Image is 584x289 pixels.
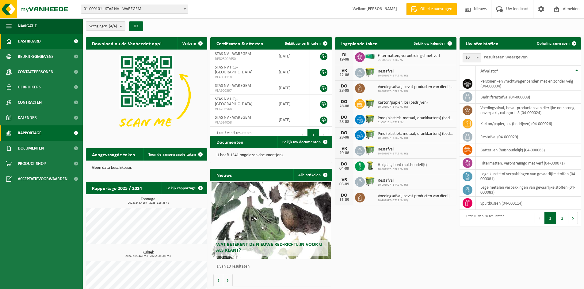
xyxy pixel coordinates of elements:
[89,22,117,31] span: Vestigingen
[216,242,322,253] span: Wat betekent de nieuwe RED-richtlijn voor u als klant?
[338,99,350,104] div: DO
[365,176,375,187] img: WB-0660-HPE-GN-50
[338,57,350,62] div: 19-08
[89,255,207,258] span: 2024: 105,440 m3 - 2025: 60,600 m3
[365,129,375,140] img: WB-0660-HPE-GN-50
[378,74,408,78] span: 10-901997 - STAS NV HQ
[215,57,269,61] span: RED25002650
[274,113,310,127] td: [DATE]
[319,129,329,141] button: Next
[293,169,331,181] a: Alle artikelen
[378,54,440,58] span: Filtermatten, verontreinigd met verf
[378,58,440,62] span: 01-000101 - STAS NV
[274,95,310,113] td: [DATE]
[338,120,350,124] div: 28-08
[419,6,454,12] span: Offerte aanvragen
[463,53,481,62] span: 10
[537,42,570,46] span: Ophaling aanvragen
[215,88,269,93] span: VLA900397
[86,37,168,49] h2: Download nu de Vanheede+ app!
[338,84,350,89] div: DO
[476,183,581,197] td: lege metalen verpakkingen van gevaarlijke stoffen (04-000083)
[338,73,350,77] div: 22-08
[162,182,207,194] a: Bekijk rapportage
[86,50,207,140] img: Download de VHEPlus App
[378,132,453,136] span: Pmd (plastiek, metaal, drankkartons) (bedrijven)
[274,63,310,81] td: [DATE]
[338,198,350,202] div: 11-09
[89,202,207,205] span: 2024: 243,416 t - 2025: 116,357 t
[215,120,269,125] span: VLA614058
[476,130,581,143] td: restafval (04-000029)
[274,81,310,95] td: [DATE]
[223,274,233,286] button: Volgende
[215,65,252,75] span: STAS NV HQ - [GEOGRAPHIC_DATA]
[476,77,581,91] td: personen -en vrachtwagenbanden met en zonder velg (04-000004)
[338,131,350,135] div: DO
[182,42,196,46] span: Verberg
[81,5,188,13] span: 01-000101 - STAS NV - WAREGEM
[86,21,125,31] button: Vestigingen(4/4)
[378,100,428,105] span: Karton/papier, los (bedrijven)
[338,104,350,109] div: 28-08
[476,170,581,183] td: lege kunststof verpakkingen van gevaarlijke stoffen (04-000081)
[378,178,408,183] span: Restafval
[365,54,375,59] img: HK-XR-30-GN-00
[378,199,453,202] span: 10-901997 - STAS NV HQ
[378,90,453,93] span: 10-901997 - STAS NV HQ
[285,42,321,46] span: Bekijk uw certificaten
[81,5,188,14] span: 01-000101 - STAS NV - WAREGEM
[109,24,117,28] count: (4/4)
[406,3,457,15] a: Offerte aanvragen
[338,151,350,155] div: 29-08
[338,53,350,57] div: DI
[378,147,408,152] span: Restafval
[338,167,350,171] div: 04-09
[212,182,330,259] a: Wat betekent de nieuwe RED-richtlijn voor u als klant?
[338,193,350,198] div: DO
[210,136,250,148] h2: Documenten
[338,162,350,167] div: DO
[277,136,331,148] a: Bekijk uw documenten
[213,274,223,286] button: Vorige
[556,212,568,224] button: 2
[338,89,350,93] div: 28-08
[378,116,453,121] span: Pmd (plastiek, metaal, drankkartons) (bedrijven)
[18,156,46,171] span: Product Shop
[366,7,397,11] strong: [PERSON_NAME]
[18,34,41,49] span: Dashboard
[216,153,326,157] p: U heeft 1341 ongelezen document(en).
[18,141,44,156] span: Documenten
[378,121,453,124] span: 01-000101 - STAS NV
[460,37,505,49] h2: Uw afvalstoffen
[378,105,428,109] span: 10-901997 - STAS NV HQ
[480,69,498,74] span: Afvalstof
[476,143,581,157] td: batterijen (huishoudelijk) (04-000063)
[215,115,251,120] span: STAS NV - WAREGEM
[338,146,350,151] div: VR
[365,67,375,77] img: WB-0660-HPE-GN-50
[378,183,408,187] span: 10-901997 - STAS NV HQ
[463,211,504,225] div: 1 tot 10 van 20 resultaten
[476,104,581,117] td: voedingsafval, bevat producten van dierlijke oorsprong, onverpakt, categorie 3 (04-000024)
[338,135,350,140] div: 28-08
[365,98,375,109] img: WB-1100-HPE-GN-50
[215,83,251,88] span: STAS NV - WAREGEM
[568,212,578,224] button: Next
[18,18,37,34] span: Navigatie
[378,168,427,171] span: 10-901997 - STAS NV HQ
[338,177,350,182] div: VR
[298,129,307,141] button: Previous
[335,37,384,49] h2: Ingeplande taken
[18,125,41,141] span: Rapportage
[18,95,42,110] span: Contracten
[215,52,251,56] span: STAS NV - WAREGEM
[476,157,581,170] td: filtermatten, verontreinigd met verf (04-000071)
[216,265,329,269] p: 1 van 10 resultaten
[89,197,207,205] h3: Tonnage
[18,171,67,187] span: Acceptatievoorwaarden
[18,64,53,80] span: Contactpersonen
[177,37,207,50] button: Verberg
[414,42,445,46] span: Bekijk uw kalender
[476,197,581,210] td: spuitbussen (04-000114)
